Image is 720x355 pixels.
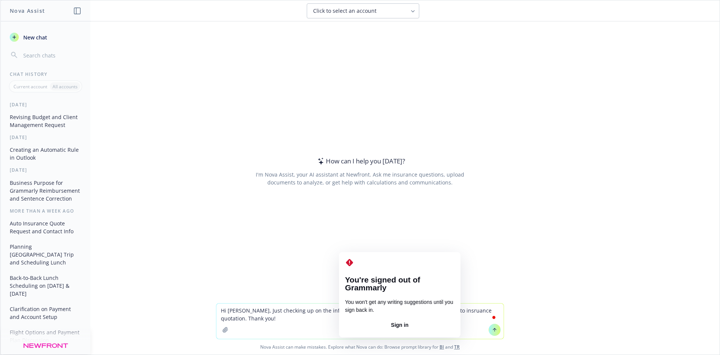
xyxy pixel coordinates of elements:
[52,83,78,90] p: All accounts
[22,33,47,41] span: New chat
[313,7,376,15] span: Click to select an account
[10,7,45,15] h1: Nova Assist
[454,344,460,350] a: TR
[7,303,84,323] button: Clarification on Payment and Account Setup
[13,83,47,90] p: Current account
[1,208,90,214] div: More than a week ago
[7,240,84,269] button: Planning [GEOGRAPHIC_DATA] Trip and Scheduling Lunch
[7,111,84,131] button: Revising Budget and Client Management Request
[1,71,90,77] div: Chat History
[7,272,84,300] button: Back-to-Back Lunch Scheduling on [DATE] & [DATE]
[1,101,90,108] div: [DATE]
[7,217,84,237] button: Auto Insurance Quote Request and Contact Info
[307,3,419,18] button: Click to select an account
[7,177,84,205] button: Business Purpose for Grammarly Reimbursement and Sentence Correction
[1,167,90,173] div: [DATE]
[254,171,465,186] div: I'm Nova Assist, your AI assistant at Newfront. Ask me insurance questions, upload documents to a...
[315,156,405,166] div: How can I help you [DATE]?
[439,344,444,350] a: BI
[7,30,84,44] button: New chat
[7,326,84,346] button: Flight Options and Payment Plan Discussion
[1,134,90,140] div: [DATE]
[3,339,717,355] span: Nova Assist can make mistakes. Explore what Nova can do: Browse prompt library for and
[7,144,84,164] button: Creating an Automatic Rule in Outlook
[22,50,81,60] input: Search chats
